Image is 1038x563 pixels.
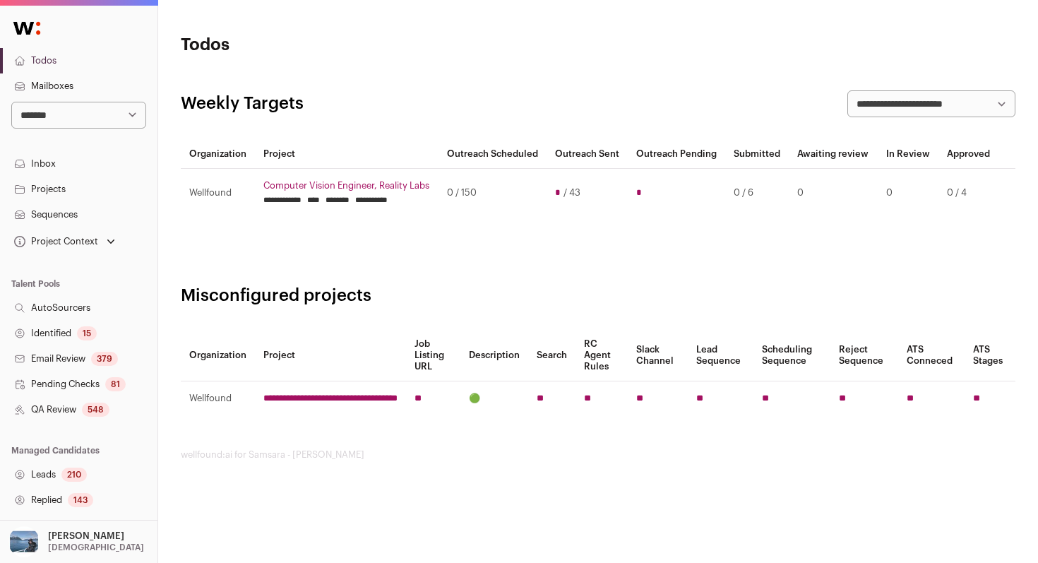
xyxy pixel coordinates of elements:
[753,330,830,381] th: Scheduling Sequence
[965,330,1015,381] th: ATS Stages
[547,140,628,169] th: Outreach Sent
[938,169,998,218] td: 0 / 4
[878,140,938,169] th: In Review
[528,330,575,381] th: Search
[460,330,528,381] th: Description
[439,169,547,218] td: 0 / 150
[181,140,255,169] th: Organization
[181,449,1015,461] footer: wellfound:ai for Samsara - [PERSON_NAME]
[11,236,98,247] div: Project Context
[789,140,877,169] th: Awaiting review
[82,403,109,417] div: 548
[878,169,938,218] td: 0
[181,330,255,381] th: Organization
[181,169,255,218] td: Wellfound
[181,381,255,416] td: Wellfound
[789,169,877,218] td: 0
[68,493,93,507] div: 143
[181,93,304,115] h2: Weekly Targets
[460,381,528,416] td: 🟢
[263,180,429,191] a: Computer Vision Engineer, Reality Labs
[255,140,438,169] th: Project
[11,232,118,251] button: Open dropdown
[181,34,459,57] h1: Todos
[938,140,998,169] th: Approved
[725,140,789,169] th: Submitted
[6,14,48,42] img: Wellfound
[628,330,687,381] th: Slack Channel
[91,352,118,366] div: 379
[830,330,898,381] th: Reject Sequence
[898,330,965,381] th: ATS Conneced
[688,330,754,381] th: Lead Sequence
[77,326,97,340] div: 15
[105,377,126,391] div: 81
[628,140,725,169] th: Outreach Pending
[563,187,580,198] span: / 43
[255,330,406,381] th: Project
[575,330,628,381] th: RC Agent Rules
[406,330,460,381] th: Job Listing URL
[48,542,144,553] p: [DEMOGRAPHIC_DATA]
[181,285,1015,307] h2: Misconfigured projects
[48,531,124,542] p: [PERSON_NAME]
[439,140,547,169] th: Outreach Scheduled
[6,526,147,557] button: Open dropdown
[725,169,789,218] td: 0 / 6
[61,468,87,482] div: 210
[8,526,40,557] img: 17109629-medium_jpg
